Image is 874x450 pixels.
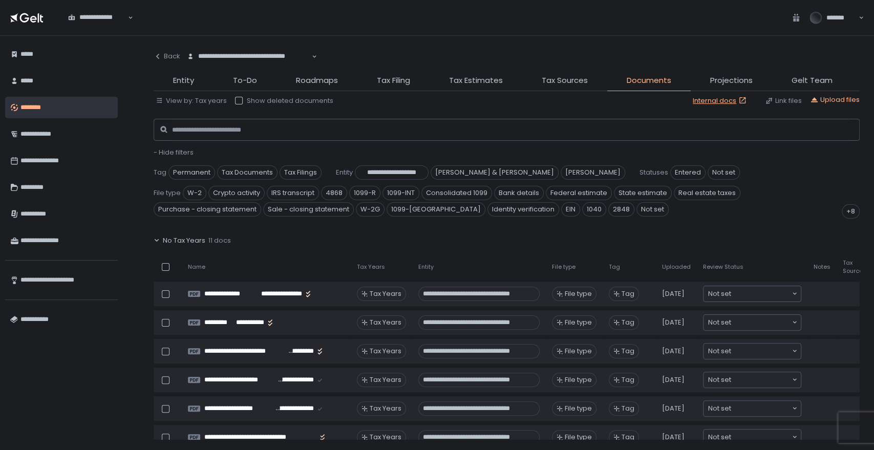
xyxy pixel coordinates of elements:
[662,318,685,327] span: [DATE]
[708,317,731,328] span: Not set
[154,148,194,157] button: - Hide filters
[731,432,791,442] input: Search for option
[704,401,801,416] div: Search for option
[156,96,227,105] button: View by: Tax years
[639,168,668,177] span: Statuses
[370,433,401,442] span: Tax Years
[609,263,620,271] span: Tag
[704,372,801,388] div: Search for option
[267,186,319,200] span: IRS transcript
[280,165,322,180] span: Tax Filings
[565,289,592,298] span: File type
[163,236,205,245] span: No Tax Years
[731,289,791,299] input: Search for option
[154,52,180,61] div: Back
[561,202,580,217] span: EIN
[708,289,731,299] span: Not set
[233,75,257,87] span: To-Do
[765,96,802,105] button: Link files
[561,165,625,180] span: [PERSON_NAME]
[622,289,634,298] span: Tag
[187,61,311,71] input: Search for option
[704,286,801,302] div: Search for option
[731,346,791,356] input: Search for option
[183,186,206,200] span: W-2
[68,22,127,32] input: Search for option
[670,165,706,180] span: Entered
[565,404,592,413] span: File type
[622,375,634,384] span: Tag
[627,75,671,87] span: Documents
[154,168,166,177] span: Tag
[449,75,503,87] span: Tax Estimates
[662,404,685,413] span: [DATE]
[622,318,634,327] span: Tag
[208,236,231,245] span: 11 docs
[814,263,830,271] span: Notes
[370,289,401,298] span: Tax Years
[731,317,791,328] input: Search for option
[421,186,492,200] span: Consolidated 1099
[565,347,592,356] span: File type
[377,75,410,87] span: Tax Filing
[708,165,740,180] span: Not set
[357,263,385,271] span: Tax Years
[708,403,731,414] span: Not set
[810,95,860,104] button: Upload files
[708,346,731,356] span: Not set
[622,347,634,356] span: Tag
[703,263,743,271] span: Review Status
[636,202,669,217] span: Not set
[61,7,133,29] div: Search for option
[349,186,380,200] span: 1099-R
[565,433,592,442] span: File type
[173,75,194,87] span: Entity
[217,165,278,180] span: Tax Documents
[704,315,801,330] div: Search for option
[370,375,401,384] span: Tax Years
[321,186,347,200] span: 4868
[731,403,791,414] input: Search for option
[731,375,791,385] input: Search for option
[356,202,385,217] span: W-2G
[708,432,731,442] span: Not set
[582,202,606,217] span: 1040
[710,75,753,87] span: Projections
[154,188,181,198] span: File type
[565,375,592,384] span: File type
[674,186,740,200] span: Real estate taxes
[565,318,592,327] span: File type
[168,165,215,180] span: Permanent
[208,186,265,200] span: Crypto activity
[622,433,634,442] span: Tag
[708,375,731,385] span: Not set
[154,202,261,217] span: Purchase - closing statement
[704,430,801,445] div: Search for option
[662,375,685,384] span: [DATE]
[546,186,612,200] span: Federal estimate
[263,202,354,217] span: Sale - closing statement
[693,96,749,105] a: Internal docs
[662,263,691,271] span: Uploaded
[370,404,401,413] span: Tax Years
[552,263,575,271] span: File type
[296,75,338,87] span: Roadmaps
[188,263,205,271] span: Name
[418,263,434,271] span: Entity
[387,202,485,217] span: 1099-[GEOGRAPHIC_DATA]
[843,259,863,274] span: Tax Source
[542,75,588,87] span: Tax Sources
[608,202,634,217] span: 2848
[792,75,833,87] span: Gelt Team
[662,433,685,442] span: [DATE]
[180,46,317,68] div: Search for option
[382,186,419,200] span: 1099-INT
[662,289,685,298] span: [DATE]
[704,344,801,359] div: Search for option
[487,202,559,217] span: Identity verification
[336,168,353,177] span: Entity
